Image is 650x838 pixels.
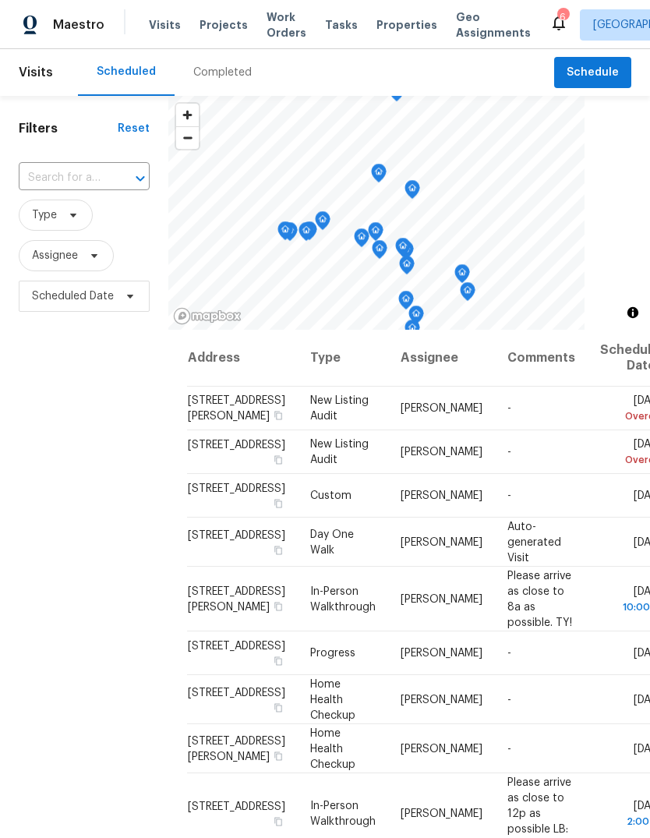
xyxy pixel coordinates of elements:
div: Completed [193,65,252,80]
a: Mapbox homepage [173,307,242,325]
div: Reset [118,121,150,136]
div: Map marker [315,211,330,235]
span: Custom [310,490,351,501]
span: Progress [310,648,355,659]
div: Map marker [395,238,411,262]
div: Map marker [277,221,293,246]
button: Schedule [554,57,631,89]
button: Toggle attribution [624,303,642,322]
span: Please arrive as close to 8a as possible. TY! [507,570,572,628]
button: Copy Address [271,700,285,714]
span: [STREET_ADDRESS] [188,641,285,652]
th: Address [187,330,298,387]
span: [STREET_ADDRESS][PERSON_NAME] [188,735,285,762]
div: Map marker [408,306,424,330]
span: [PERSON_NAME] [401,447,482,458]
span: - [507,694,511,705]
button: Copy Address [271,408,285,423]
span: Home Health Checkup [310,678,355,720]
span: Type [32,207,57,223]
div: Map marker [302,221,317,246]
span: - [507,743,511,754]
button: Copy Address [271,748,285,762]
span: [PERSON_NAME] [401,536,482,547]
div: Map marker [371,164,387,188]
div: Map marker [398,291,414,315]
span: Properties [376,17,437,33]
span: Schedule [567,63,619,83]
span: [PERSON_NAME] [401,490,482,501]
span: [PERSON_NAME] [401,694,482,705]
div: Map marker [372,240,387,264]
button: Zoom in [176,104,199,126]
th: Comments [495,330,588,387]
button: Open [129,168,151,189]
span: - [507,447,511,458]
div: Map marker [399,256,415,280]
span: [PERSON_NAME] [401,403,482,414]
span: Assignee [32,248,78,263]
span: - [507,490,511,501]
button: Copy Address [271,453,285,467]
span: New Listing Audit [310,395,369,422]
span: [STREET_ADDRESS] [188,801,285,811]
span: Home Health Checkup [310,727,355,769]
div: Scheduled [97,64,156,80]
span: Visits [19,55,53,90]
h1: Filters [19,121,118,136]
span: [PERSON_NAME] [401,743,482,754]
span: [STREET_ADDRESS] [188,440,285,451]
span: In-Person Walkthrough [310,800,376,826]
span: Geo Assignments [456,9,531,41]
th: Type [298,330,388,387]
div: Map marker [404,180,420,204]
span: [STREET_ADDRESS] [188,483,285,494]
canvas: Map [168,96,585,330]
button: Copy Address [271,654,285,668]
div: Map marker [454,264,470,288]
button: Copy Address [271,814,285,828]
span: - [507,648,511,659]
div: 6 [557,9,568,25]
span: [STREET_ADDRESS] [188,529,285,540]
span: Day One Walk [310,529,354,555]
span: New Listing Audit [310,439,369,465]
div: Map marker [354,228,369,253]
th: Assignee [388,330,495,387]
span: Auto-generated Visit [507,521,561,563]
span: [STREET_ADDRESS] [188,687,285,698]
span: [PERSON_NAME] [401,648,482,659]
button: Zoom out [176,126,199,149]
div: Map marker [368,222,383,246]
span: [PERSON_NAME] [401,593,482,604]
span: Toggle attribution [628,304,638,321]
span: Projects [200,17,248,33]
span: [PERSON_NAME] [401,808,482,819]
span: - [507,403,511,414]
div: Map marker [299,222,314,246]
span: Work Orders [267,9,306,41]
button: Copy Address [271,599,285,613]
span: Visits [149,17,181,33]
span: [STREET_ADDRESS][PERSON_NAME] [188,585,285,612]
span: Zoom out [176,127,199,149]
div: Map marker [460,282,475,306]
input: Search for an address... [19,166,106,190]
span: [STREET_ADDRESS][PERSON_NAME] [188,395,285,422]
span: Tasks [325,19,358,30]
span: Maestro [53,17,104,33]
button: Copy Address [271,543,285,557]
span: Scheduled Date [32,288,114,304]
span: In-Person Walkthrough [310,585,376,612]
div: Map marker [404,320,420,344]
button: Copy Address [271,497,285,511]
